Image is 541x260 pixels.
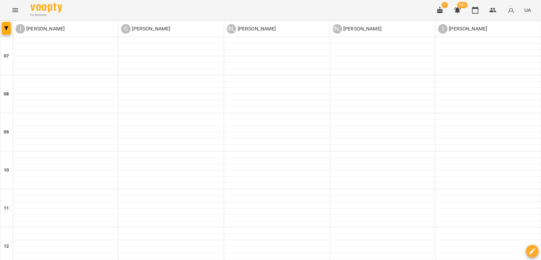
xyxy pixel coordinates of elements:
[4,167,9,174] h6: 10
[342,25,382,33] p: [PERSON_NAME]
[16,24,65,34] a: І [PERSON_NAME]
[4,243,9,250] h6: 12
[4,129,9,136] h6: 09
[438,24,487,34] div: Ірина Демидюк
[438,24,487,34] a: І [PERSON_NAME]
[4,91,9,98] h6: 08
[16,24,25,34] div: І
[438,24,448,34] div: І
[25,25,65,33] p: [PERSON_NAME]
[524,7,531,13] span: UA
[457,2,468,8] span: 99+
[4,205,9,212] h6: 11
[121,24,170,34] a: Є [PERSON_NAME]
[506,6,515,15] img: avatar_s.png
[30,3,62,12] img: Voopty Logo
[121,24,170,34] div: Єлизавета Красильникова
[332,24,382,34] a: [PERSON_NAME] [PERSON_NAME]
[8,3,23,18] button: Menu
[332,24,382,34] div: Юлія Драгомощенко
[121,24,131,34] div: Є
[441,2,448,8] span: 1
[236,25,276,33] p: [PERSON_NAME]
[227,24,276,34] a: [PERSON_NAME] [PERSON_NAME]
[227,24,236,34] div: [PERSON_NAME]
[448,25,487,33] p: [PERSON_NAME]
[522,4,533,16] button: UA
[30,13,62,17] span: For Business
[4,53,9,60] h6: 07
[332,24,342,34] div: [PERSON_NAME]
[131,25,170,33] p: [PERSON_NAME]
